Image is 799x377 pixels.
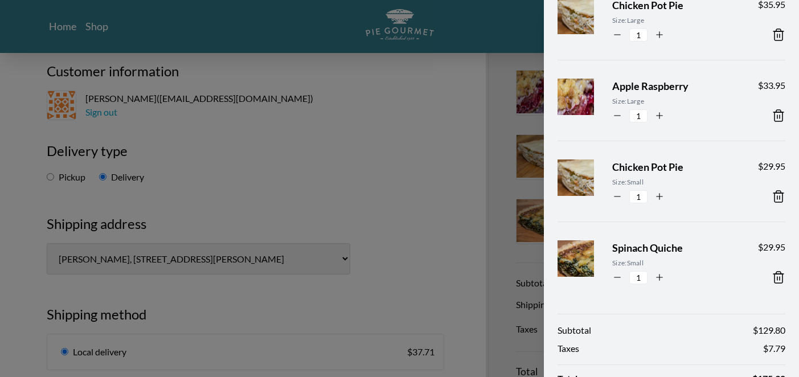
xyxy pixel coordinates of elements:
span: $ 129.80 [753,323,785,337]
span: $ 29.95 [758,240,785,254]
span: Size: Large [612,15,740,26]
img: Product Image [552,68,621,137]
span: Size: Small [612,258,740,268]
img: Product Image [552,230,621,299]
span: Chicken Pot Pie [612,159,740,175]
span: $ 29.95 [758,159,785,173]
span: $ 7.79 [763,342,785,355]
span: Subtotal [558,323,591,337]
span: Apple Raspberry [612,79,740,94]
img: Product Image [552,149,621,218]
span: Size: Small [612,177,740,187]
span: Spinach Quiche [612,240,740,256]
span: $ 33.95 [758,79,785,92]
span: Taxes [558,342,579,355]
span: Size: Large [612,96,740,106]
